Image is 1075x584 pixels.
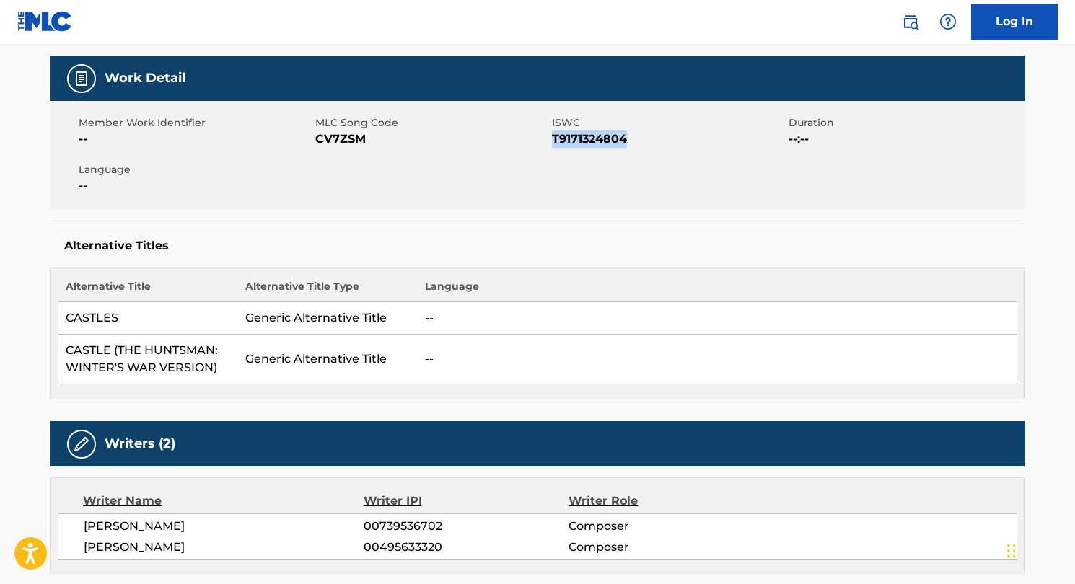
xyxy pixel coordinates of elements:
th: Alternative Title Type [238,279,418,302]
span: Language [79,162,312,177]
td: -- [418,335,1017,384]
span: -- [79,130,312,148]
a: Public Search [896,7,925,36]
img: Work Detail [73,70,90,87]
div: Writer Name [83,492,364,510]
span: Duration [789,115,1022,130]
h5: Writers (2) [105,435,175,452]
span: CV7ZSM [315,130,548,148]
span: 00739536702 [364,518,569,535]
a: Log In [971,4,1058,40]
span: -- [79,177,312,195]
span: Member Work Identifier [79,115,312,130]
td: CASTLES [58,302,238,335]
img: search [902,13,919,30]
span: 00495633320 [364,539,569,556]
div: Writer IPI [364,492,569,510]
img: help [939,13,957,30]
img: MLC Logo [17,11,73,32]
img: Writers [73,435,90,453]
h5: Work Detail [105,70,185,87]
span: --:-- [789,130,1022,148]
td: Generic Alternative Title [238,302,418,335]
span: MLC Song Code [315,115,548,130]
span: Composer [569,539,755,556]
span: Composer [569,518,755,535]
span: T9171324804 [552,130,785,148]
th: Language [418,279,1017,302]
div: Drag [1007,529,1016,572]
span: [PERSON_NAME] [84,539,364,556]
td: -- [418,302,1017,335]
td: CASTLE (THE HUNTSMAN: WINTER'S WAR VERSION) [58,335,238,384]
div: Writer Role [569,492,755,510]
div: Help [934,7,962,36]
td: Generic Alternative Title [238,335,418,384]
span: [PERSON_NAME] [84,518,364,535]
span: ISWC [552,115,785,130]
h5: Alternative Titles [64,239,1011,253]
iframe: Chat Widget [1003,515,1075,584]
th: Alternative Title [58,279,238,302]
